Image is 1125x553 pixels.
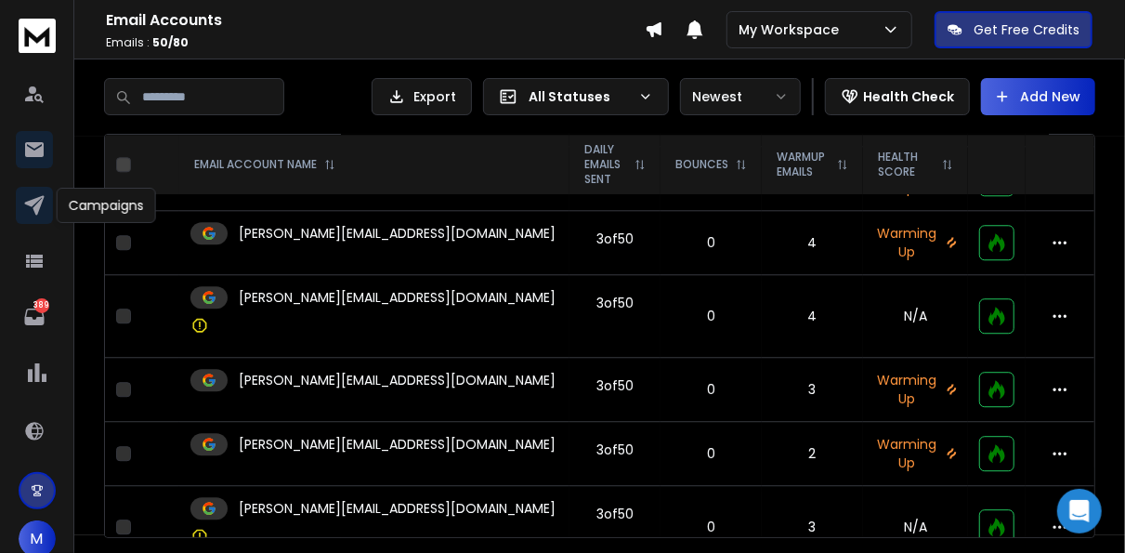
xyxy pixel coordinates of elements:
[372,78,472,115] button: Export
[106,35,645,50] p: Emails :
[675,157,728,172] p: BOUNCES
[874,307,957,325] p: N/A
[762,211,863,275] td: 4
[762,275,863,358] td: 4
[596,376,634,395] div: 3 of 50
[974,20,1079,39] p: Get Free Credits
[680,78,801,115] button: Newest
[239,499,556,518] p: [PERSON_NAME][EMAIL_ADDRESS][DOMAIN_NAME]
[596,294,634,312] div: 3 of 50
[529,87,631,106] p: All Statuses
[777,150,830,179] p: WARMUP EMAILS
[596,505,634,523] div: 3 of 50
[739,20,846,39] p: My Workspace
[106,9,645,32] h1: Email Accounts
[1057,489,1102,533] div: Open Intercom Messenger
[672,233,751,252] p: 0
[878,150,935,179] p: HEALTH SCORE
[874,435,957,472] p: Warming Up
[19,19,56,53] img: logo
[672,380,751,399] p: 0
[584,142,627,187] p: DAILY EMAILS SENT
[672,307,751,325] p: 0
[874,224,957,261] p: Warming Up
[152,34,189,50] span: 50 / 80
[57,188,156,223] div: Campaigns
[34,298,49,313] p: 389
[194,157,335,172] div: EMAIL ACCOUNT NAME
[596,441,634,459] div: 3 of 50
[239,224,556,243] p: [PERSON_NAME][EMAIL_ADDRESS][DOMAIN_NAME]
[672,518,751,536] p: 0
[239,435,556,454] p: [PERSON_NAME][EMAIL_ADDRESS][DOMAIN_NAME]
[762,358,863,422] td: 3
[672,444,751,463] p: 0
[981,78,1095,115] button: Add New
[239,371,556,389] p: [PERSON_NAME][EMAIL_ADDRESS][DOMAIN_NAME]
[762,422,863,486] td: 2
[874,371,957,408] p: Warming Up
[825,78,970,115] button: Health Check
[16,298,53,336] a: 389
[596,230,634,248] div: 3 of 50
[239,288,556,307] p: [PERSON_NAME][EMAIL_ADDRESS][DOMAIN_NAME]
[874,518,957,536] p: N/A
[863,87,954,106] p: Health Check
[935,11,1092,48] button: Get Free Credits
